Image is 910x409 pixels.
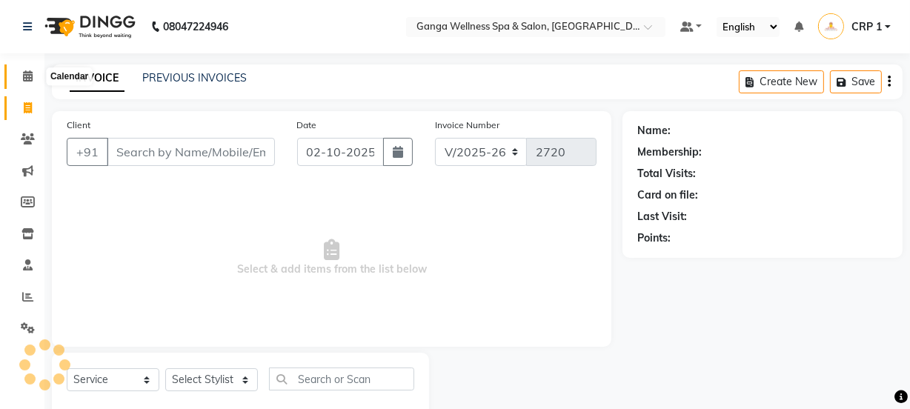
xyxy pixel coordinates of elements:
div: Membership: [637,144,702,160]
div: Total Visits: [637,166,696,182]
div: Points: [637,230,671,246]
button: Save [830,70,882,93]
div: Card on file: [637,187,698,203]
img: logo [38,6,139,47]
button: Create New [739,70,824,93]
div: Calendar [47,68,92,86]
button: +91 [67,138,108,166]
img: CRP 1 [818,13,844,39]
label: Client [67,119,90,132]
label: Invoice Number [435,119,499,132]
span: Select & add items from the list below [67,184,597,332]
span: CRP 1 [851,19,882,35]
label: Date [297,119,317,132]
input: Search or Scan [269,368,414,390]
div: Last Visit: [637,209,687,225]
input: Search by Name/Mobile/Email/Code [107,138,275,166]
div: Name: [637,123,671,139]
a: PREVIOUS INVOICES [142,71,247,84]
b: 08047224946 [163,6,228,47]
